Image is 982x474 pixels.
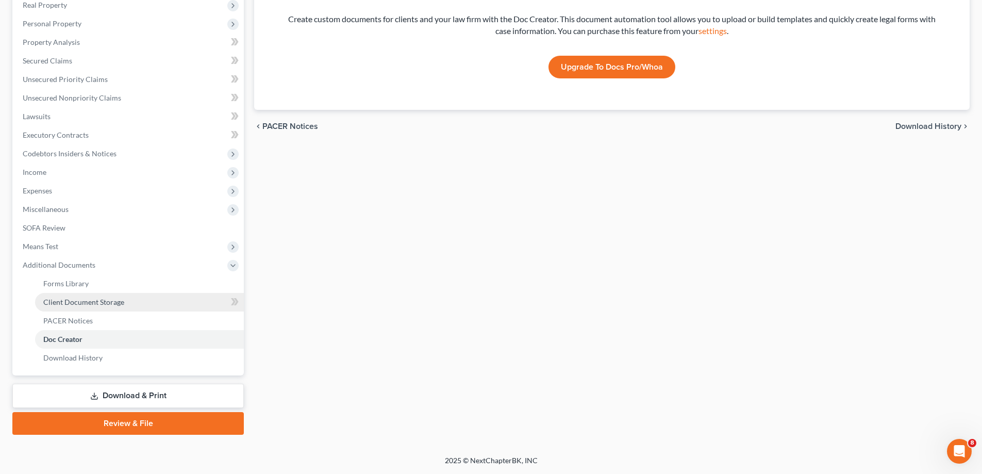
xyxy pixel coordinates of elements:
[14,52,244,70] a: Secured Claims
[43,279,89,288] span: Forms Library
[262,122,318,130] span: PACER Notices
[14,107,244,126] a: Lawsuits
[698,26,727,36] a: settings
[23,56,72,65] span: Secured Claims
[23,260,95,269] span: Additional Documents
[23,75,108,84] span: Unsecured Priority Claims
[14,70,244,89] a: Unsecured Priority Claims
[35,330,244,349] a: Doc Creator
[947,439,972,464] iframe: Intercom live chat
[961,122,970,130] i: chevron_right
[254,122,262,130] i: chevron_left
[14,126,244,144] a: Executory Contracts
[43,298,124,306] span: Client Document Storage
[35,293,244,312] a: Client Document Storage
[968,439,976,447] span: 8
[43,335,82,344] span: Doc Creator
[23,112,51,121] span: Lawsuits
[23,205,69,214] span: Miscellaneous
[12,384,244,408] a: Download & Print
[23,1,67,9] span: Real Property
[14,219,244,237] a: SOFA Review
[23,93,121,102] span: Unsecured Nonpriority Claims
[35,312,244,330] a: PACER Notices
[43,353,103,362] span: Download History
[23,242,58,251] span: Means Test
[12,412,244,435] a: Review & File
[35,274,244,293] a: Forms Library
[548,56,675,78] a: Upgrade to Docs Pro/Whoa
[23,149,116,158] span: Codebtors Insiders & Notices
[895,122,970,130] button: Download History chevron_right
[23,186,52,195] span: Expenses
[35,349,244,367] a: Download History
[283,13,941,37] div: Create custom documents for clients and your law firm with the Doc Creator. This document automat...
[23,38,80,46] span: Property Analysis
[895,122,961,130] span: Download History
[14,33,244,52] a: Property Analysis
[14,89,244,107] a: Unsecured Nonpriority Claims
[23,168,46,176] span: Income
[43,316,93,325] span: PACER Notices
[23,130,89,139] span: Executory Contracts
[197,455,785,474] div: 2025 © NextChapterBK, INC
[23,19,81,28] span: Personal Property
[23,223,65,232] span: SOFA Review
[254,122,318,130] button: chevron_left PACER Notices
